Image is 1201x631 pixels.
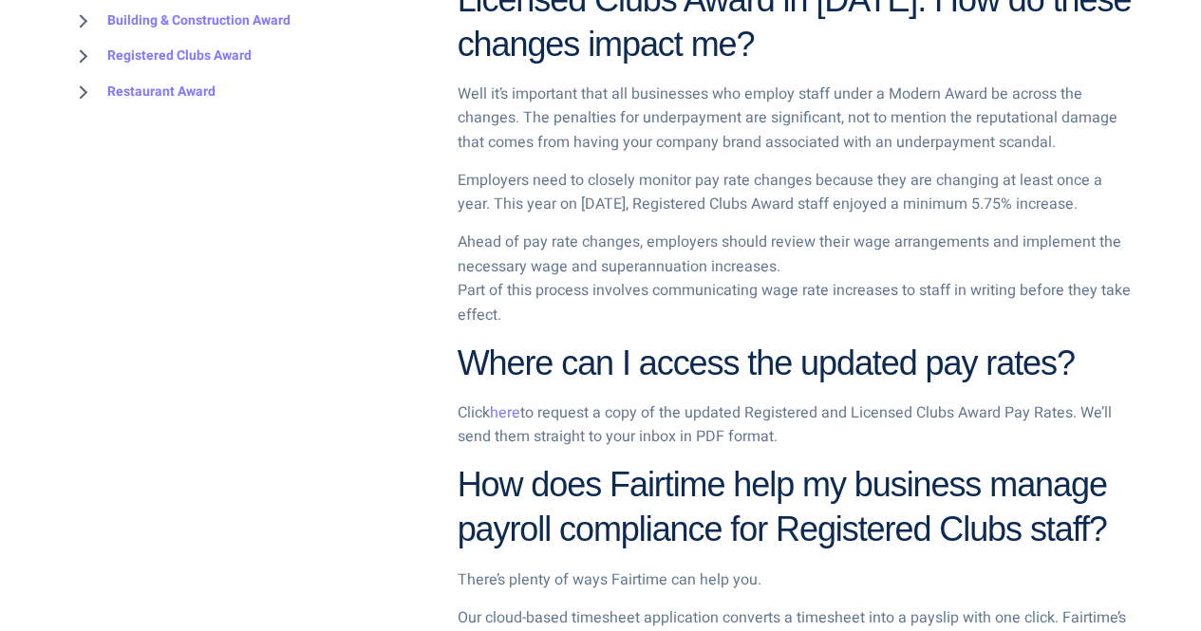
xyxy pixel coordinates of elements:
a: Restaurant Award [69,74,216,110]
p: Employers need to closely monitor pay rate changes because they are changing at least once a year... [458,169,1133,217]
a: Building & Construction Award [69,3,291,39]
h2: Where can I access the updated pay rates? [458,342,1133,386]
p: Ahead of pay rate changes, employers should review their wage arrangements and implement the nece... [458,231,1133,327]
a: here [490,401,520,424]
p: Well it’s important that all businesses who employ staff under a Modern Award be across the chang... [458,83,1133,156]
p: Click to request a copy of the updated Registered and Licensed Clubs Award Pay Rates. We’ll send ... [458,401,1133,450]
p: There’s plenty of ways Fairtime can help you. [458,567,1133,592]
a: Registered Clubs Award [69,38,252,74]
h2: How does Fairtime help my business manage payroll compliance for Registered Clubs staff? [458,463,1133,552]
